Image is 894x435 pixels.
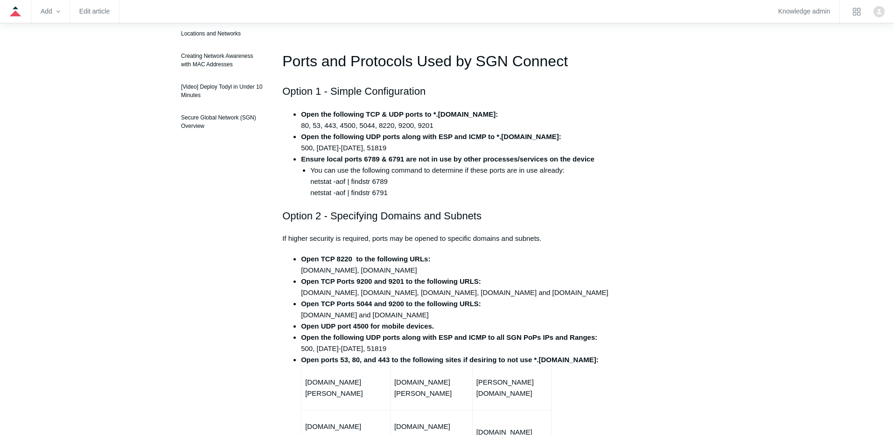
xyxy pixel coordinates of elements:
strong: Open the following UDP ports along with ESP and ICMP to all SGN PoPs IPs and Ranges: [301,333,597,341]
li: You can use the following command to determine if these ports are in use already: netstat -aof | ... [310,165,612,198]
p: If higher security is required, ports may be opened to specific domains and subnets. [282,233,612,244]
a: Creating Network Awareness with MAC Addresses [176,47,268,73]
strong: Open TCP 8220 to the following URLs: [301,255,430,263]
img: user avatar [873,6,885,17]
strong: Ensure local ports 6789 & 6791 are not in use by other processes/services on the device [301,155,594,163]
li: 500, [DATE]-[DATE], 51819 [301,131,612,154]
a: Knowledge admin [778,9,830,14]
strong: Open ports 53, 80, and 443 to the following sites if desiring to not use *.[DOMAIN_NAME]: [301,356,599,364]
a: Secure Global Network (SGN) Overview [176,109,268,135]
li: [DOMAIN_NAME], [DOMAIN_NAME] [301,253,612,276]
li: [DOMAIN_NAME] and [DOMAIN_NAME] [301,298,612,321]
strong: Open UDP port 4500 for mobile devices. [301,322,434,330]
a: Edit article [79,9,110,14]
li: [DOMAIN_NAME], [DOMAIN_NAME], [DOMAIN_NAME], [DOMAIN_NAME] and [DOMAIN_NAME] [301,276,612,298]
td: [DOMAIN_NAME][PERSON_NAME] [301,365,391,410]
a: [Video] Deploy Todyl in Under 10 Minutes [176,78,268,104]
p: [PERSON_NAME][DOMAIN_NAME] [476,377,547,399]
zd-hc-trigger: Click your profile icon to open the profile menu [873,6,885,17]
strong: Open the following TCP & UDP ports to *.[DOMAIN_NAME]: [301,110,498,118]
strong: Open the following UDP ports along with ESP and ICMP to *.[DOMAIN_NAME]: [301,133,561,140]
li: 80, 53, 443, 4500, 5044, 8220, 9200, 9201 [301,109,612,131]
li: 500, [DATE]-[DATE], 51819 [301,332,612,354]
zd-hc-trigger: Add [41,9,60,14]
h2: Option 2 - Specifying Domains and Subnets [282,208,612,224]
p: [DOMAIN_NAME][PERSON_NAME] [394,377,468,399]
h1: Ports and Protocols Used by SGN Connect [282,49,612,73]
strong: Open TCP Ports 5044 and 9200 to the following URLS: [301,300,481,308]
h2: Option 1 - Simple Configuration [282,83,612,99]
a: Locations and Networks [176,25,268,42]
strong: Open TCP Ports 9200 and 9201 to the following URLS: [301,277,481,285]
